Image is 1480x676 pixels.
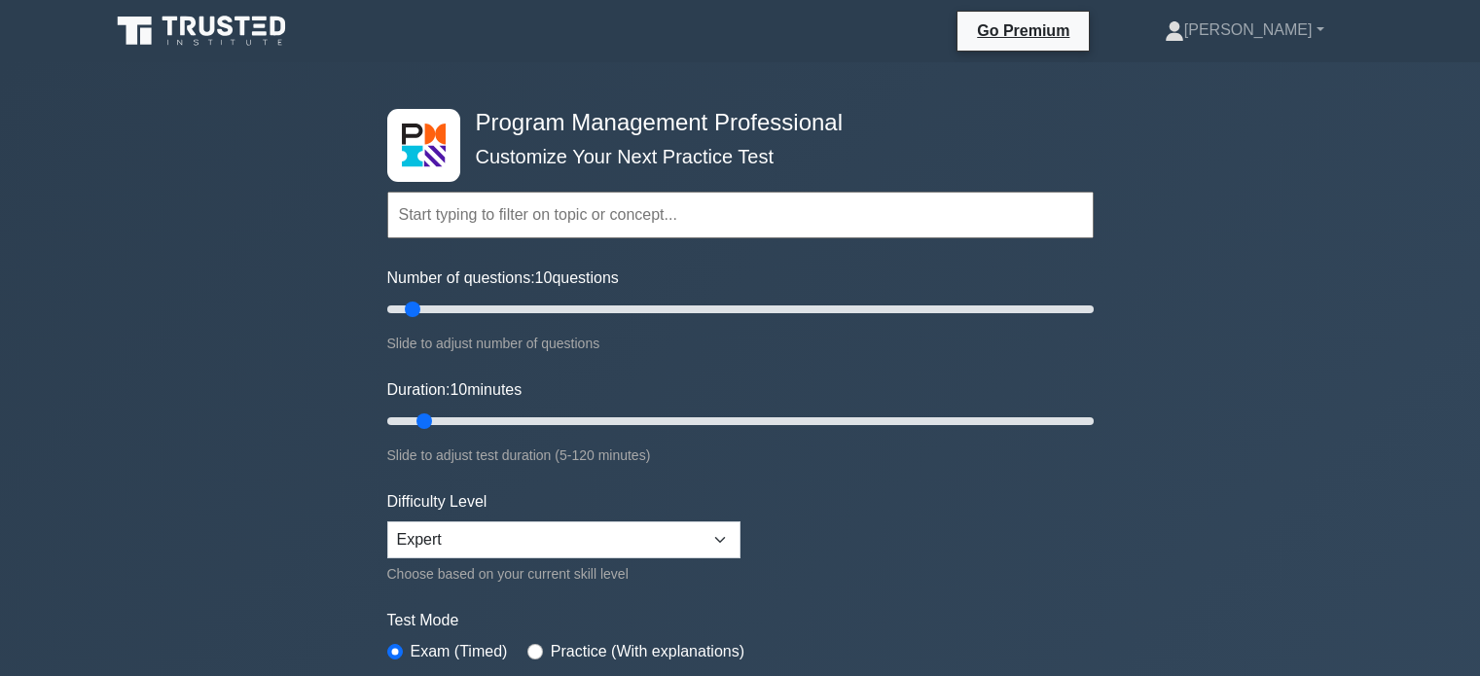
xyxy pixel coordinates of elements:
label: Duration: minutes [387,378,523,402]
a: [PERSON_NAME] [1118,11,1371,50]
label: Difficulty Level [387,490,487,514]
label: Test Mode [387,609,1094,632]
label: Number of questions: questions [387,267,619,290]
span: 10 [535,269,553,286]
h4: Program Management Professional [468,109,998,137]
input: Start typing to filter on topic or concept... [387,192,1094,238]
div: Choose based on your current skill level [387,562,740,586]
label: Exam (Timed) [411,640,508,663]
div: Slide to adjust number of questions [387,332,1094,355]
label: Practice (With explanations) [551,640,744,663]
span: 10 [450,381,467,398]
a: Go Premium [965,18,1081,43]
div: Slide to adjust test duration (5-120 minutes) [387,444,1094,467]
